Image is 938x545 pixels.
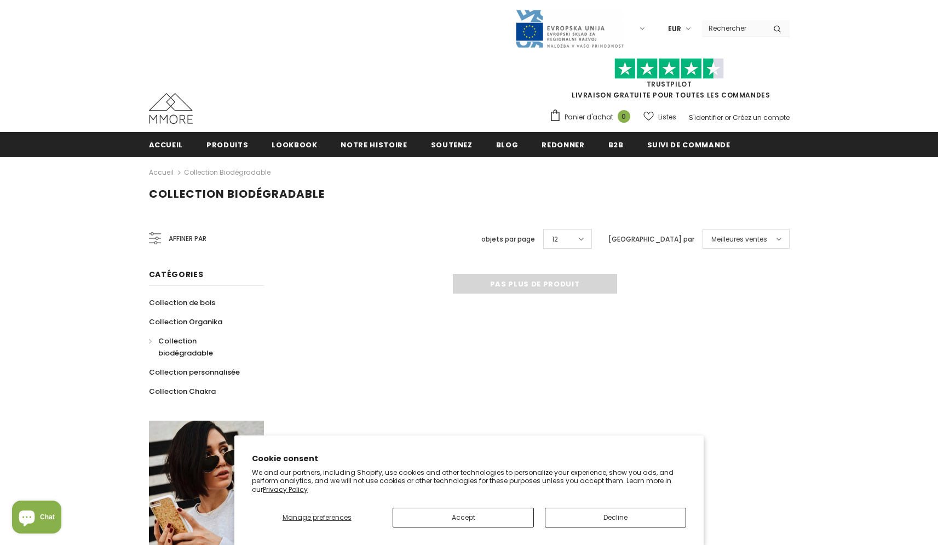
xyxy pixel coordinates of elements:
[149,293,215,312] a: Collection de bois
[9,501,65,536] inbox-online-store-chat: Shopify online store chat
[272,132,317,157] a: Lookbook
[149,186,325,202] span: Collection biodégradable
[149,367,240,377] span: Collection personnalisée
[711,234,767,245] span: Meilleures ventes
[206,140,248,150] span: Produits
[169,233,206,245] span: Affiner par
[149,317,222,327] span: Collection Organika
[542,132,584,157] a: Redonner
[149,312,222,331] a: Collection Organika
[252,453,686,464] h2: Cookie consent
[496,132,519,157] a: Blog
[206,132,248,157] a: Produits
[149,363,240,382] a: Collection personnalisée
[552,234,558,245] span: 12
[252,508,382,527] button: Manage preferences
[149,132,183,157] a: Accueil
[647,79,692,89] a: TrustPilot
[647,140,730,150] span: Suivi de commande
[702,20,765,36] input: Search Site
[549,109,636,125] a: Panier d'achat 0
[263,485,308,494] a: Privacy Policy
[149,297,215,308] span: Collection de bois
[149,386,216,397] span: Collection Chakra
[158,336,213,358] span: Collection biodégradable
[252,468,686,494] p: We and our partners, including Shopify, use cookies and other technologies to personalize your ex...
[542,140,584,150] span: Redonner
[647,132,730,157] a: Suivi de commande
[341,140,407,150] span: Notre histoire
[149,269,204,280] span: Catégories
[341,132,407,157] a: Notre histoire
[658,112,676,123] span: Listes
[481,234,535,245] label: objets par page
[272,140,317,150] span: Lookbook
[614,58,724,79] img: Faites confiance aux étoiles pilotes
[149,382,216,401] a: Collection Chakra
[149,331,252,363] a: Collection biodégradable
[515,9,624,49] img: Javni Razpis
[643,107,676,127] a: Listes
[515,24,624,33] a: Javni Razpis
[496,140,519,150] span: Blog
[545,508,686,527] button: Decline
[393,508,534,527] button: Accept
[733,113,790,122] a: Créez un compte
[608,132,624,157] a: B2B
[608,234,694,245] label: [GEOGRAPHIC_DATA] par
[431,140,473,150] span: soutenez
[565,112,613,123] span: Panier d'achat
[149,166,174,179] a: Accueil
[618,110,630,123] span: 0
[724,113,731,122] span: or
[283,513,352,522] span: Manage preferences
[549,63,790,100] span: LIVRAISON GRATUITE POUR TOUTES LES COMMANDES
[668,24,681,35] span: EUR
[149,93,193,124] img: Cas MMORE
[149,140,183,150] span: Accueil
[608,140,624,150] span: B2B
[184,168,271,177] a: Collection biodégradable
[431,132,473,157] a: soutenez
[689,113,723,122] a: S'identifier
